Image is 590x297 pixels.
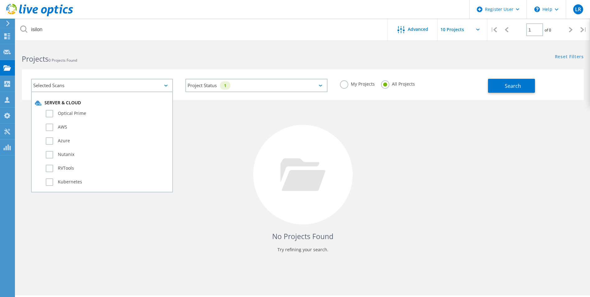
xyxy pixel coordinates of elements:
label: Kubernetes [46,178,169,186]
span: Search [505,82,521,89]
a: Reset Filters [555,54,584,60]
div: 1 [220,81,230,90]
div: | [577,19,590,41]
span: 0 Projects Found [49,58,77,63]
div: | [487,19,500,41]
label: My Projects [340,80,375,86]
label: Nutanix [46,151,169,158]
span: of 0 [545,27,551,33]
input: Search projects by name, owner, ID, company, etc [16,19,388,40]
h4: No Projects Found [28,231,578,242]
b: Projects [22,54,49,64]
div: Server & Cloud [35,100,169,106]
p: Try refining your search. [28,245,578,255]
div: Selected Scans [31,79,173,92]
div: Project Status [185,79,327,92]
svg: \n [534,7,540,12]
label: Optical Prime [46,110,169,117]
span: Advanced [408,27,428,31]
button: Search [488,79,535,93]
a: Live Optics Dashboard [6,13,73,17]
label: All Projects [381,80,415,86]
span: LR [575,7,581,12]
label: Azure [46,137,169,145]
label: RVTools [46,165,169,172]
label: AWS [46,124,169,131]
